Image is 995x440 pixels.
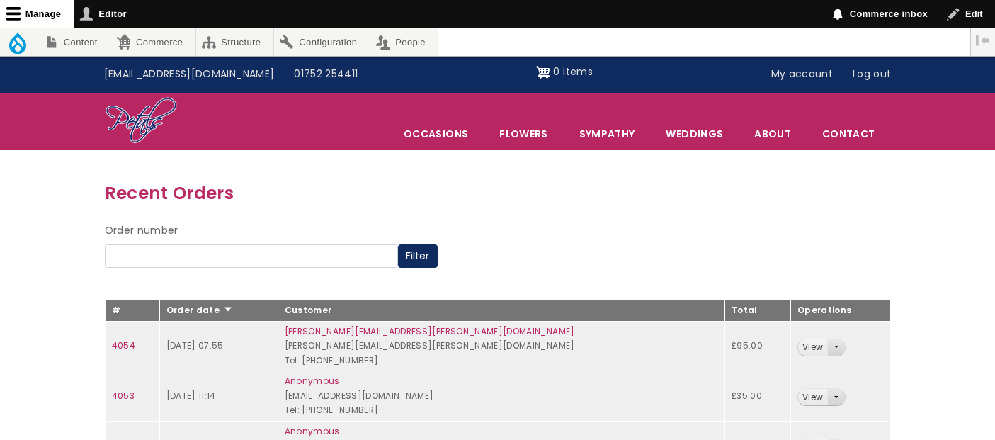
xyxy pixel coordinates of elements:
[725,371,791,422] td: £35.00
[105,96,178,146] img: Home
[651,119,738,149] span: Weddings
[285,425,340,437] a: Anonymous
[761,61,843,88] a: My account
[105,179,891,207] h3: Recent Orders
[790,300,890,322] th: Operations
[389,119,483,149] span: Occasions
[536,61,550,84] img: Shopping cart
[112,390,135,402] a: 4053
[166,304,234,316] a: Order date
[278,300,724,322] th: Customer
[285,375,340,387] a: Anonymous
[843,61,901,88] a: Log out
[536,61,593,84] a: Shopping cart 0 items
[725,300,791,322] th: Total
[110,28,195,56] a: Commerce
[484,119,562,149] a: Flowers
[38,28,110,56] a: Content
[105,222,178,239] label: Order number
[725,321,791,371] td: £95.00
[105,300,159,322] th: #
[284,61,368,88] a: 01752 254411
[278,371,724,422] td: [EMAIL_ADDRESS][DOMAIN_NAME] Tel: [PHONE_NUMBER]
[278,321,724,371] td: [PERSON_NAME][EMAIL_ADDRESS][PERSON_NAME][DOMAIN_NAME] Tel: [PHONE_NUMBER]
[739,119,806,149] a: About
[166,390,216,402] time: [DATE] 11:14
[370,28,438,56] a: People
[798,339,827,356] a: View
[553,64,592,79] span: 0 items
[274,28,370,56] a: Configuration
[112,339,135,351] a: 4054
[285,325,575,337] a: [PERSON_NAME][EMAIL_ADDRESS][PERSON_NAME][DOMAIN_NAME]
[807,119,889,149] a: Contact
[94,61,285,88] a: [EMAIL_ADDRESS][DOMAIN_NAME]
[971,28,995,52] button: Vertical orientation
[564,119,650,149] a: Sympathy
[798,389,827,405] a: View
[196,28,273,56] a: Structure
[398,244,438,269] button: Filter
[166,339,224,351] time: [DATE] 07:55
